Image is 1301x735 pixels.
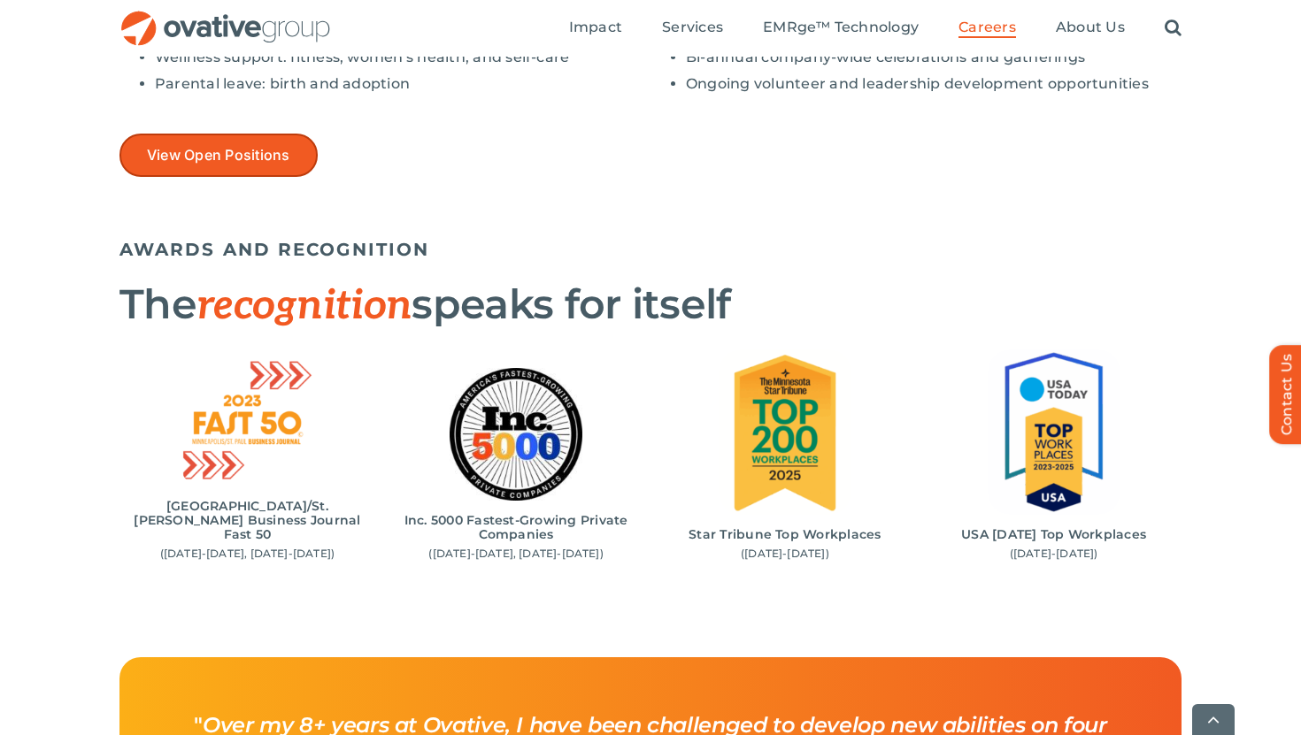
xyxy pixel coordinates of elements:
[569,19,622,36] span: Impact
[958,19,1016,38] a: Careers
[662,547,909,561] p: ([DATE]-[DATE])
[930,527,1177,541] h6: USA [DATE] Top Workplaces
[763,19,919,38] a: EMRge™ Technology
[1165,19,1182,38] a: Search
[196,281,412,331] span: recognition
[147,147,290,164] span: View Open Positions
[662,19,723,38] a: Services
[763,19,919,36] span: EMRge™ Technology
[958,19,1016,36] span: Careers
[926,349,1182,562] div: 4 / 4
[930,547,1177,561] p: ([DATE]-[DATE])
[662,527,909,541] h6: Star Tribune Top Workplaces
[155,49,650,66] li: Wellness support: fitness, women's health, and self-care
[119,282,1182,328] h2: The speaks for itself
[119,9,332,26] a: OG_Full_horizontal_RGB
[389,368,644,561] div: 2 / 4
[124,547,371,561] p: ([DATE]-[DATE], [DATE]-[DATE])
[393,513,640,541] h6: Inc. 5000 Fastest-Growing Private Companies
[662,19,723,36] span: Services
[155,75,650,93] li: Parental leave: birth and adoption
[119,354,375,561] div: 1 / 4
[686,49,1182,66] li: Bi-annual company-wide celebrations and gatherings
[119,239,1182,260] h5: AWARDS AND RECOGNITION
[569,19,622,38] a: Impact
[124,499,371,541] h6: [GEOGRAPHIC_DATA]/St. [PERSON_NAME] Business Journal Fast 50
[1056,19,1125,38] a: About Us
[393,547,640,561] p: ([DATE]-[DATE], [DATE]-[DATE])
[119,134,318,177] a: View Open Positions
[1056,19,1125,36] span: About Us
[686,75,1182,93] li: Ongoing volunteer and leadership development opportunities
[658,349,913,562] div: 3 / 4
